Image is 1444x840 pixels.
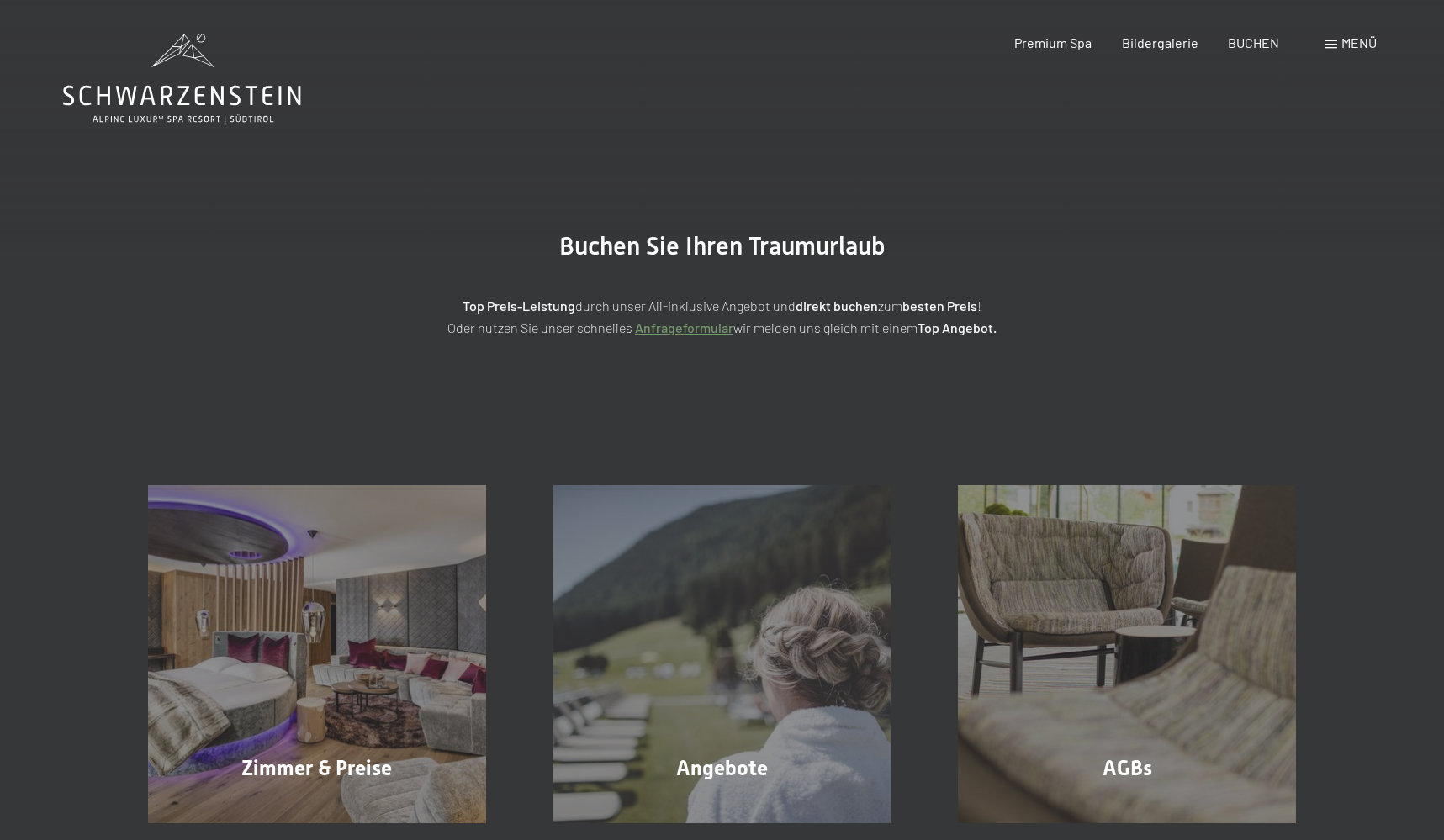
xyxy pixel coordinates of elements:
strong: Top Preis-Leistung [463,298,575,314]
p: durch unser All-inklusive Angebot und zum ! Oder nutzen Sie unser schnelles wir melden uns gleich... [302,295,1143,338]
a: Buchung Angebote [520,485,925,823]
span: Angebote [676,756,768,780]
a: Premium Spa [1014,34,1092,50]
strong: direkt buchen [796,298,878,314]
a: Buchung AGBs [924,485,1330,823]
span: AGBs [1103,756,1152,780]
span: Menü [1341,34,1377,50]
strong: Top Angebot. [918,320,997,335]
span: Zimmer & Preise [241,756,392,780]
a: Bildergalerie [1122,34,1198,50]
a: BUCHEN [1228,34,1279,50]
span: Buchen Sie Ihren Traumurlaub [559,231,886,261]
a: Anfrageformular [635,320,733,335]
a: Buchung Zimmer & Preise [114,485,520,823]
strong: besten Preis [902,298,977,314]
